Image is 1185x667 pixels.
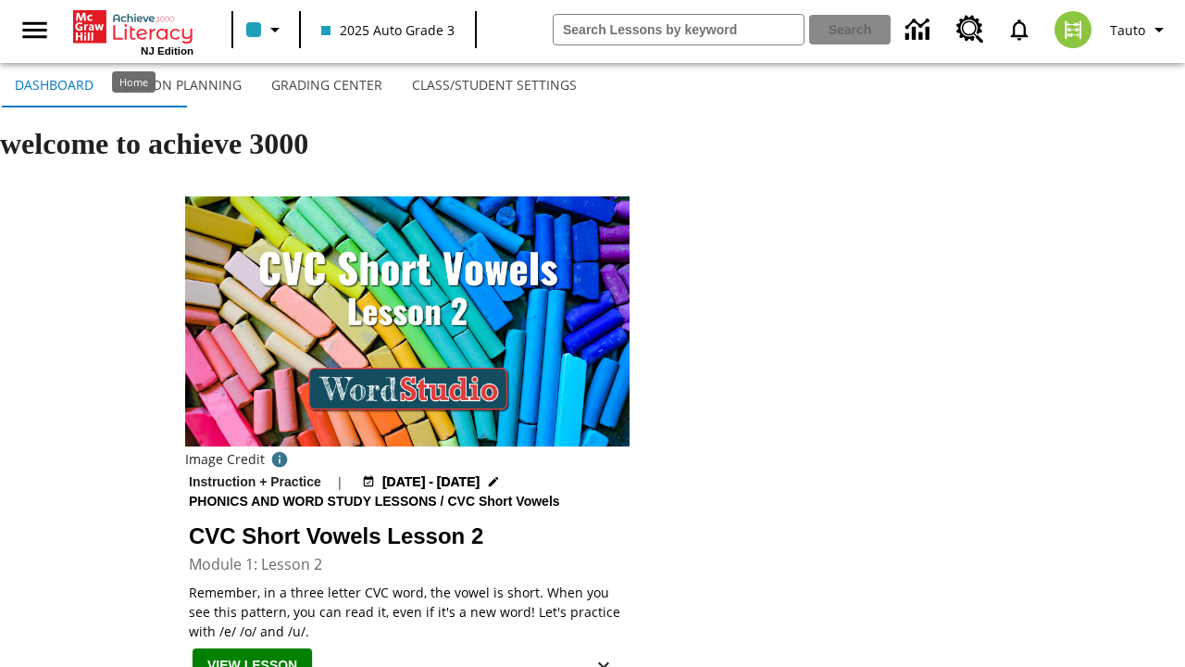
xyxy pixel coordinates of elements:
div: Home [112,71,156,93]
a: Resource Center, Will open in new tab [945,5,995,55]
span: / [441,494,444,509]
button: Grading Center [256,63,397,107]
span: 2025 Auto Grade 3 [321,20,455,40]
p: Image Credit [185,450,265,469]
span: NJ Edition [141,45,193,57]
h2: CVC Short Vowels Lesson 2 [189,520,626,553]
button: Open side menu [7,3,62,57]
span: Tauto [1110,20,1145,40]
button: Profile/Settings [1103,13,1178,46]
button: Class color is light blue. Change class color [239,13,293,46]
span: Phonics and Word Study Lessons [189,492,441,512]
p: Instruction + Practice [189,472,321,492]
div: Home [73,6,193,57]
input: search field [554,15,804,44]
span: [DATE] - [DATE] [382,472,480,492]
img: CVC Short Vowels Lesson 2. [185,196,630,447]
button: Lesson Planning [108,63,256,107]
p: Remember, in a three letter CVC word, the vowel is short. When you see this pattern, you can read... [189,583,626,641]
span: CVC Short Vowels [447,492,563,512]
button: Image credit: TOXIC CAT/Shutterstock [265,447,294,472]
a: Notifications [995,6,1043,54]
a: Data Center [894,5,945,56]
h3: Module 1: Lesson 2 [189,553,626,575]
a: Home [73,8,193,45]
img: avatar image [1054,11,1091,48]
button: Aug 19 - Aug 19 Choose Dates [358,472,505,492]
button: Class/Student Settings [397,63,592,107]
button: Select a new avatar [1043,6,1103,54]
span: | [336,472,343,492]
